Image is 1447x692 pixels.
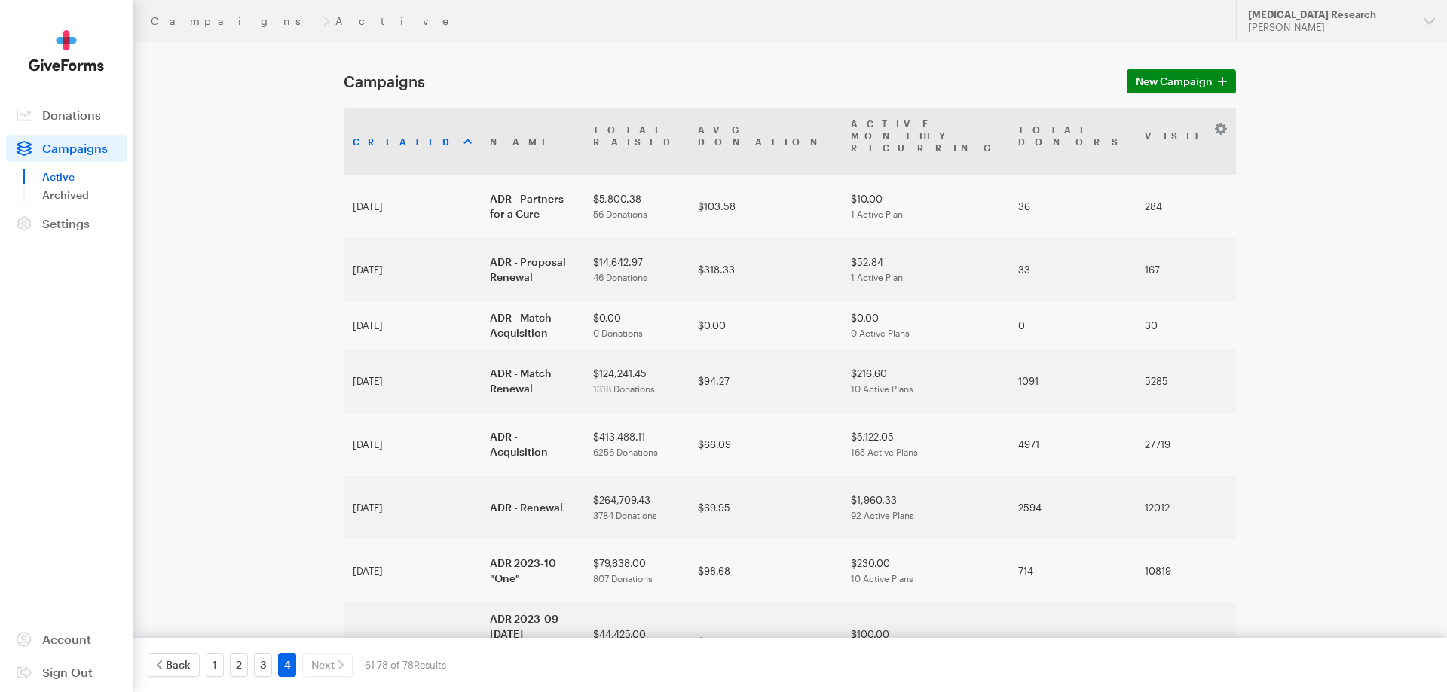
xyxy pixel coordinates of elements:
td: $0.00 [842,301,1009,349]
td: [DATE] [344,602,481,681]
th: AvgDonation: activate to sort column ascending [689,108,842,175]
td: 13.03% [1232,175,1329,238]
td: $0.00 [584,301,689,349]
span: 165 Active Plans [851,447,918,457]
td: [DATE] [344,349,481,413]
td: ADR - Renewal [481,476,584,539]
td: $0.00 [689,301,842,349]
td: 18.57% [1232,413,1329,476]
td: 2594 [1009,476,1136,539]
td: $124,241.45 [584,349,689,413]
td: ADR - Partners for a Cure [481,175,584,238]
td: 714 [1009,539,1136,602]
td: $79,638.00 [584,539,689,602]
td: 7.30% [1232,602,1329,681]
td: 0 [1009,301,1136,349]
th: TotalRaised: activate to sort column ascending [584,108,689,175]
h1: Campaigns [344,72,1109,90]
th: Conv. Rate: activate to sort column ascending [1232,108,1329,175]
span: Settings [42,216,90,230]
td: $103.58 [689,175,842,238]
a: New Campaign [1127,69,1236,93]
td: 27719 [1136,413,1232,476]
a: 2 [230,653,248,677]
td: $94.27 [689,349,842,413]
a: Campaigns [6,135,127,162]
span: 10 Active Plans [851,383,913,394]
td: [DATE] [344,413,481,476]
td: [DATE] [344,301,481,349]
td: $52.84 [842,238,1009,301]
span: Sign Out [42,665,93,679]
span: 46 Donations [593,272,647,282]
td: ADR 2023-09 [DATE][MEDICAL_DATA] Match [481,602,584,681]
span: Donations [42,108,101,122]
td: $89.75 [689,602,842,681]
span: 1 Active Plan [851,272,903,282]
span: Campaigns [42,141,108,155]
td: 26.35% [1232,476,1329,539]
td: $413,488.11 [584,413,689,476]
td: 5285 [1136,349,1232,413]
td: ADR 2023-10 "One" [481,539,584,602]
th: Created: activate to sort column ascending [344,108,481,175]
td: $98.68 [689,539,842,602]
span: New Campaign [1136,72,1213,90]
td: 6.71% [1232,539,1329,602]
a: Active [42,168,127,186]
td: ADR - Proposal Renewal [481,238,584,301]
td: 4971 [1009,413,1136,476]
td: 0.00% [1232,301,1329,349]
td: $318.33 [689,238,842,301]
img: GiveForms [29,30,104,72]
span: Account [42,632,91,646]
td: $264,709.43 [584,476,689,539]
a: Donations [6,102,127,129]
td: ADR - Match Renewal [481,349,584,413]
td: [DATE] [344,238,481,301]
td: $100.00 [842,602,1009,681]
th: Name: activate to sort column ascending [481,108,584,175]
span: 6256 Donations [593,447,658,457]
span: 1318 Donations [593,383,655,394]
td: 36 [1009,175,1136,238]
th: Visits: activate to sort column ascending [1136,108,1232,175]
td: $5,800.38 [584,175,689,238]
span: 3784 Donations [593,510,657,520]
td: 167 [1136,238,1232,301]
td: ADR - Acquisition [481,413,584,476]
a: 3 [254,653,272,677]
td: [DATE] [344,476,481,539]
td: 23.61% [1232,349,1329,413]
td: $69.95 [689,476,842,539]
span: 56 Donations [593,209,647,219]
td: $1,960.33 [842,476,1009,539]
div: 61-78 of 78 [365,653,446,677]
td: 1091 [1009,349,1136,413]
span: 1 Active Plan [851,209,903,219]
td: $216.60 [842,349,1009,413]
th: TotalDonors: activate to sort column ascending [1009,108,1136,175]
td: 10819 [1136,539,1232,602]
a: Settings [6,210,127,237]
a: Campaigns [151,15,317,27]
td: 12012 [1136,476,1232,539]
td: ADR - Match Acquisition [481,301,584,349]
td: 6058 [1136,602,1232,681]
span: 10 Active Plans [851,573,913,584]
a: 1 [206,653,224,677]
td: $14,642.97 [584,238,689,301]
td: $66.09 [689,413,842,476]
td: 284 [1136,175,1232,238]
td: 436 [1009,602,1136,681]
span: 92 Active Plans [851,510,914,520]
td: $44,425.00 [584,602,689,681]
td: $230.00 [842,539,1009,602]
td: 19.76% [1232,238,1329,301]
span: Back [166,656,191,674]
span: 0 Active Plans [851,328,910,338]
td: [DATE] [344,175,481,238]
td: $10.00 [842,175,1009,238]
span: Results [414,659,446,671]
span: 0 Donations [593,328,643,338]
